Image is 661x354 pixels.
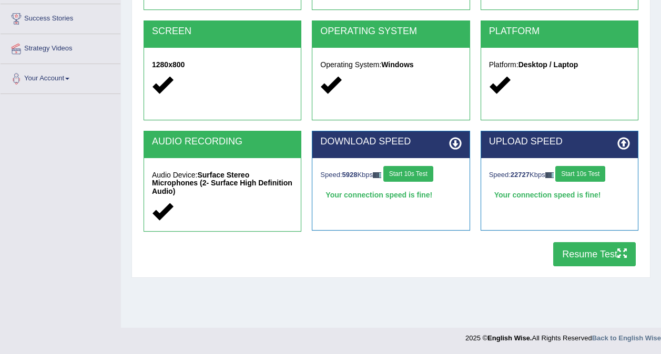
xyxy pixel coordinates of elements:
[489,137,630,147] h2: UPLOAD SPEED
[152,137,293,147] h2: AUDIO RECORDING
[320,26,461,37] h2: OPERATING SYSTEM
[152,26,293,37] h2: SCREEN
[489,26,630,37] h2: PLATFORM
[545,172,554,178] img: ajax-loader-fb-connection.gif
[489,187,630,203] div: Your connection speed is fine!
[555,166,605,182] button: Start 10s Test
[1,4,120,30] a: Success Stories
[1,34,120,60] a: Strategy Videos
[489,166,630,184] div: Speed: Kbps
[487,334,532,342] strong: English Wise.
[320,137,461,147] h2: DOWNLOAD SPEED
[592,334,661,342] a: Back to English Wise
[511,171,530,179] strong: 22727
[152,171,292,195] strong: Surface Stereo Microphones (2- Surface High Definition Audio)
[152,60,185,69] strong: 1280x800
[553,242,636,266] button: Resume Test
[373,172,381,178] img: ajax-loader-fb-connection.gif
[342,171,358,179] strong: 5928
[381,60,413,69] strong: Windows
[320,187,461,203] div: Your connection speed is fine!
[152,171,293,195] h5: Audio Device:
[489,61,630,69] h5: Platform:
[320,166,461,184] div: Speed: Kbps
[465,328,661,343] div: 2025 © All Rights Reserved
[383,166,433,182] button: Start 10s Test
[518,60,578,69] strong: Desktop / Laptop
[320,61,461,69] h5: Operating System:
[1,64,120,90] a: Your Account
